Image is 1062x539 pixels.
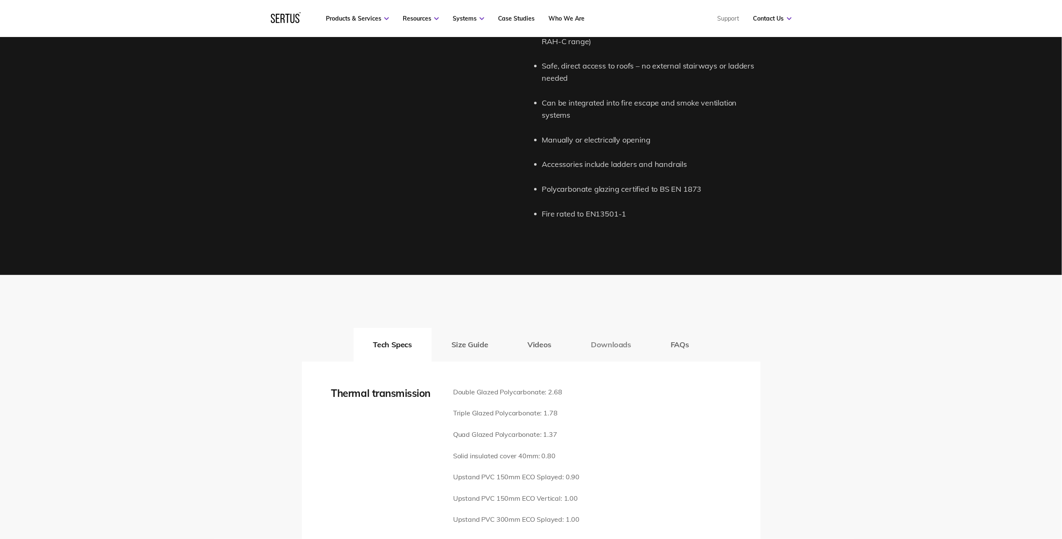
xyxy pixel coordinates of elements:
li: Fire rated to EN13501-1 [542,208,760,220]
p: Double Glazed Polycarbonate: 2.68 [453,387,580,398]
p: Upstand PVC 150mm ECO Vertical: 1.00 [453,493,580,504]
li: Polycarbonate glazing certified to BS EN 1873 [542,183,760,196]
div: Thermal transmission [331,387,441,399]
button: FAQs [651,328,709,362]
button: Downloads [571,328,651,362]
p: Triple Glazed Polycarbonate: 1.78 [453,408,580,419]
iframe: Chat Widget [911,442,1062,539]
button: Videos [508,328,571,362]
a: Resources [403,15,439,22]
a: Systems [453,15,484,22]
p: Upstand PVC 150mm ECO Splayed: 0.90 [453,472,580,483]
p: Solid insulated cover 40mm: 0.80 [453,451,580,462]
a: Support [718,15,739,22]
a: Case Studies [498,15,535,22]
p: Upstand PVC 300mm ECO Splayed: 1.00 [453,514,580,525]
a: Contact Us [753,15,792,22]
p: Quad Glazed Polycarbonate: 1.37 [453,429,580,440]
li: Safe, direct access to roofs – no external stairways or ladders needed [542,60,760,85]
li: Accessories include ladders and handrails [542,159,760,171]
li: Manually or electrically opening [542,134,760,146]
li: Can be integrated into fire escape and smoke ventilation systems [542,97,760,122]
button: Size Guide [432,328,508,362]
a: Who We Are [549,15,585,22]
a: Products & Services [326,15,389,22]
